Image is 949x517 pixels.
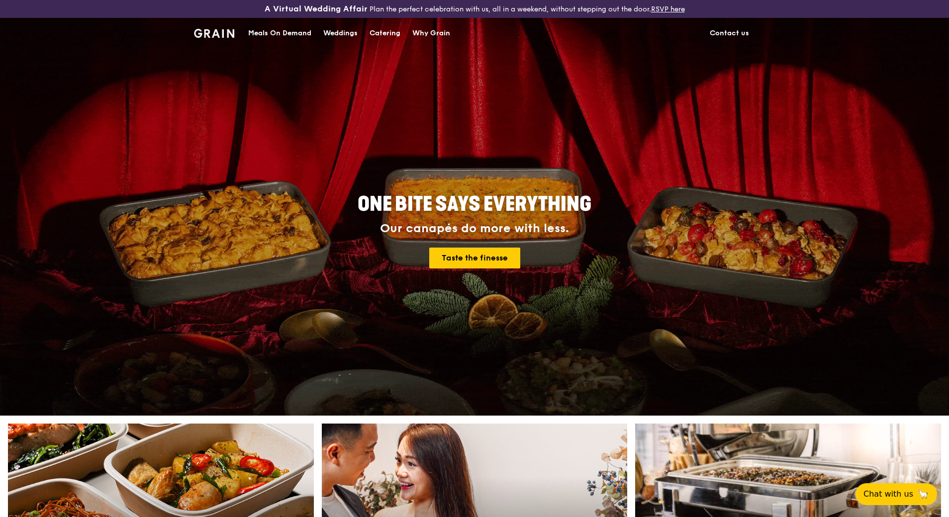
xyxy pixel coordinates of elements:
div: Our canapés do more with less. [295,222,654,236]
div: Catering [370,18,400,48]
a: Why Grain [406,18,456,48]
h3: A Virtual Wedding Affair [265,4,368,14]
span: ONE BITE SAYS EVERYTHING [358,192,591,216]
a: Contact us [704,18,755,48]
a: RSVP here [651,5,685,13]
span: Chat with us [863,488,913,500]
a: Weddings [317,18,364,48]
div: Why Grain [412,18,450,48]
button: Chat with us🦙 [855,483,937,505]
span: 🦙 [917,488,929,500]
a: Taste the finesse [429,248,520,268]
a: GrainGrain [194,17,234,47]
div: Meals On Demand [248,18,311,48]
div: Plan the perfect celebration with us, all in a weekend, without stepping out the door. [188,4,761,14]
a: Catering [364,18,406,48]
img: Grain [194,29,234,38]
div: Weddings [323,18,358,48]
